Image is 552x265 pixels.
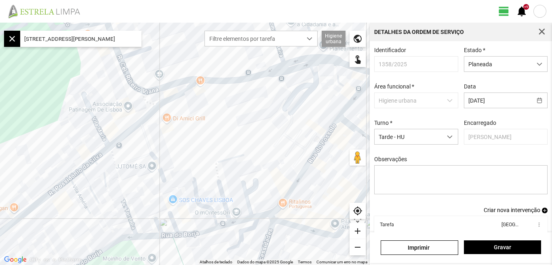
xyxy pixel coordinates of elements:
div: dropdown trigger [302,31,318,46]
div: public [350,31,366,47]
span: Filtre elementos por tarefa [205,31,302,46]
button: Atalhos de teclado [200,259,232,265]
span: notifications [516,5,528,17]
label: Encarregado [464,120,496,126]
span: add [542,208,548,213]
input: Pesquise por local [20,31,141,47]
span: view_day [498,5,510,17]
span: Planeada [464,57,532,72]
a: Comunicar um erro no mapa [316,260,367,264]
div: Higiene urbana [322,31,346,47]
div: Tarefa [380,222,394,227]
div: my_location [350,203,366,219]
span: Tarde - HU [375,129,442,144]
div: +9 [523,4,529,10]
img: file [6,4,89,19]
label: Área funcional * [374,83,414,90]
a: Abrir esta área no Google Maps (abre uma nova janela) [2,254,29,265]
div: close [4,31,20,47]
div: dropdown trigger [442,129,458,144]
div: Detalhes da Ordem de Serviço [374,29,464,35]
button: Arraste o Pegman para o mapa para abrir o Street View [350,149,366,166]
a: Termos (abre num novo separador) [298,260,312,264]
label: Estado * [464,47,485,53]
label: Identificador [374,47,406,53]
span: Dados do mapa ©2025 Google [237,260,293,264]
span: more_vert [535,221,542,228]
label: Observações [374,156,407,162]
div: dropdown trigger [532,57,548,72]
div: [GEOGRAPHIC_DATA] [501,222,518,227]
div: remove [350,239,366,255]
span: Gravar [468,244,537,250]
span: Criar nova intervenção [484,207,540,213]
div: touch_app [350,51,366,67]
button: Gravar [464,240,541,254]
img: Google [2,254,29,265]
a: Imprimir [381,240,458,255]
div: add [350,223,366,239]
label: Data [464,83,476,90]
label: Turno * [374,120,392,126]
